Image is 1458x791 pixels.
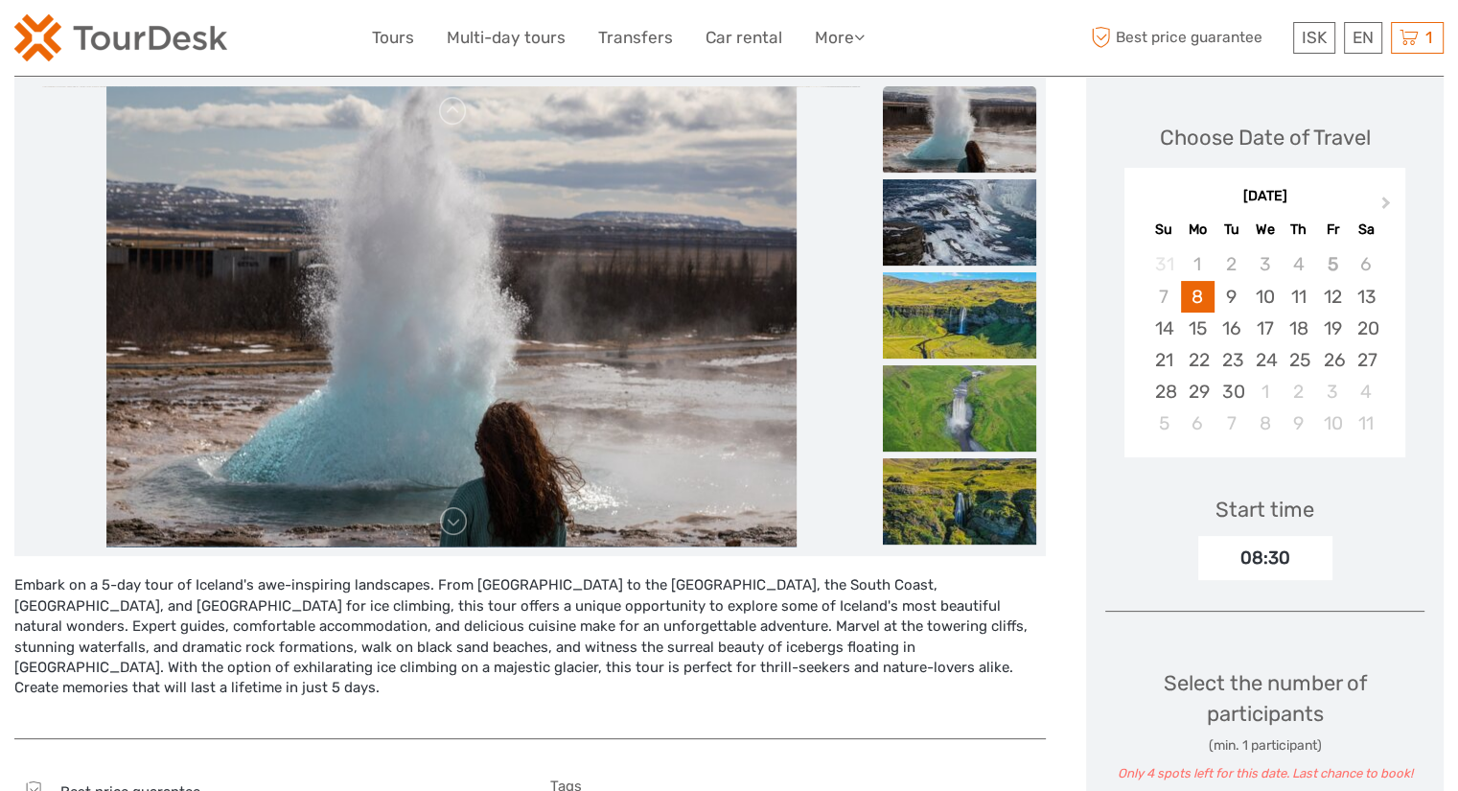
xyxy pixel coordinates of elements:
[1131,248,1400,439] div: month 2025-09
[1105,736,1424,756] div: (min. 1 participant)
[1248,376,1282,407] div: Choose Wednesday, October 1st, 2025
[1248,217,1282,243] div: We
[1105,668,1424,783] div: Select the number of participants
[1146,248,1180,280] div: Not available Sunday, August 31st, 2025
[1181,376,1215,407] div: Choose Monday, September 29th, 2025
[1086,22,1288,54] span: Best price guarantee
[14,575,1046,719] div: Embark on a 5-day tour of Iceland's awe-inspiring landscapes. From [GEOGRAPHIC_DATA] to the [GEOG...
[1315,313,1349,344] div: Choose Friday, September 19th, 2025
[1350,344,1383,376] div: Choose Saturday, September 27th, 2025
[1146,407,1180,439] div: Choose Sunday, October 5th, 2025
[1248,313,1282,344] div: Choose Wednesday, September 17th, 2025
[1181,281,1215,313] div: Choose Monday, September 8th, 2025
[815,24,865,52] a: More
[1146,313,1180,344] div: Choose Sunday, September 14th, 2025
[1282,376,1315,407] div: Choose Thursday, October 2nd, 2025
[1215,313,1248,344] div: Choose Tuesday, September 16th, 2025
[1105,765,1424,783] div: Only 4 spots left for this date. Last chance to book!
[1215,495,1314,524] div: Start time
[706,24,782,52] a: Car rental
[883,458,1036,545] img: 269f09a953ad4e3499528b0508ad21be_slider_thumbnail.jpg
[1350,313,1383,344] div: Choose Saturday, September 20th, 2025
[1181,407,1215,439] div: Choose Monday, October 6th, 2025
[1315,407,1349,439] div: Choose Friday, October 10th, 2025
[1160,123,1371,152] div: Choose Date of Travel
[14,14,227,61] img: 120-15d4194f-c635-41b9-a512-a3cb382bfb57_logo_small.png
[1146,376,1180,407] div: Choose Sunday, September 28th, 2025
[883,86,1036,173] img: 2271df8aaabf4b769a522d8920bb4efa_slider_thumbnail.jpg
[1350,248,1383,280] div: Not available Saturday, September 6th, 2025
[447,24,566,52] a: Multi-day tours
[1315,217,1349,243] div: Fr
[1423,28,1435,47] span: 1
[1146,217,1180,243] div: Su
[1248,281,1282,313] div: Choose Wednesday, September 10th, 2025
[1350,376,1383,407] div: Choose Saturday, October 4th, 2025
[1282,217,1315,243] div: Th
[1215,407,1248,439] div: Choose Tuesday, October 7th, 2025
[1146,281,1180,313] div: Not available Sunday, September 7th, 2025
[1215,281,1248,313] div: Choose Tuesday, September 9th, 2025
[1181,344,1215,376] div: Choose Monday, September 22nd, 2025
[1302,28,1327,47] span: ISK
[1181,248,1215,280] div: Not available Monday, September 1st, 2025
[1350,217,1383,243] div: Sa
[1373,192,1403,222] button: Next Month
[372,24,414,52] a: Tours
[1315,248,1349,280] div: Not available Friday, September 5th, 2025
[1282,407,1315,439] div: Choose Thursday, October 9th, 2025
[1248,407,1282,439] div: Choose Wednesday, October 8th, 2025
[1215,217,1248,243] div: Tu
[1181,217,1215,243] div: Mo
[1215,248,1248,280] div: Not available Tuesday, September 2nd, 2025
[1350,281,1383,313] div: Choose Saturday, September 13th, 2025
[1315,281,1349,313] div: Choose Friday, September 12th, 2025
[1198,536,1332,580] div: 08:30
[1248,248,1282,280] div: Not available Wednesday, September 3rd, 2025
[1181,313,1215,344] div: Choose Monday, September 15th, 2025
[27,34,217,49] p: We're away right now. Please check back later!
[220,30,243,53] button: Open LiveChat chat widget
[106,86,797,547] img: 2271df8aaabf4b769a522d8920bb4efa_main_slider.jpg
[1282,281,1315,313] div: Choose Thursday, September 11th, 2025
[1315,344,1349,376] div: Choose Friday, September 26th, 2025
[598,24,673,52] a: Transfers
[1282,248,1315,280] div: Not available Thursday, September 4th, 2025
[1282,344,1315,376] div: Choose Thursday, September 25th, 2025
[1124,187,1405,207] div: [DATE]
[1282,313,1315,344] div: Choose Thursday, September 18th, 2025
[883,365,1036,452] img: 202a6d3b14d24878b43770b1cd28f366_slider_thumbnail.jpg
[1215,376,1248,407] div: Choose Tuesday, September 30th, 2025
[1344,22,1382,54] div: EN
[1248,344,1282,376] div: Choose Wednesday, September 24th, 2025
[1215,344,1248,376] div: Choose Tuesday, September 23rd, 2025
[1350,407,1383,439] div: Choose Saturday, October 11th, 2025
[1146,344,1180,376] div: Choose Sunday, September 21st, 2025
[883,272,1036,359] img: 2fa91b2d5a8247c4a6ebaec1828f3e44_slider_thumbnail.jpg
[1315,376,1349,407] div: Choose Friday, October 3rd, 2025
[883,179,1036,266] img: 064f51323e47433884750bf41f9afd74_slider_thumbnail.jpg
